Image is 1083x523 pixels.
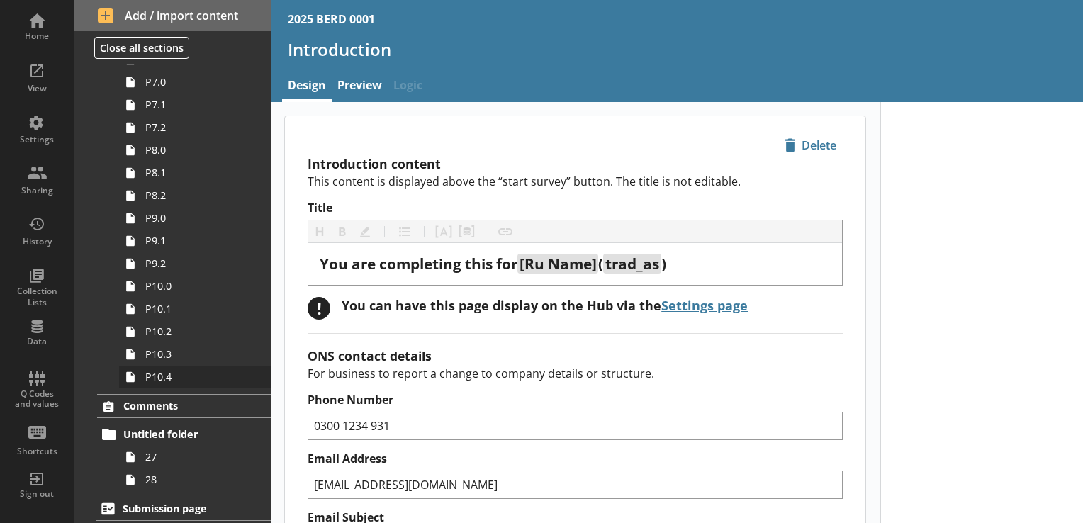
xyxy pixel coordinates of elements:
[145,257,252,270] span: P9.2
[145,211,252,225] span: P9.0
[145,279,252,293] span: P10.0
[94,37,189,59] button: Close all sections
[145,75,252,89] span: P7.0
[96,497,271,521] a: Submission page
[288,38,1066,60] h1: Introduction
[308,347,843,364] h2: ONS contact details
[778,133,843,157] button: Delete
[12,336,62,347] div: Data
[119,446,271,468] a: 27
[145,325,252,338] span: P10.2
[520,254,597,274] span: [Ru Name]
[12,185,62,196] div: Sharing
[779,134,842,157] span: Delete
[97,423,271,446] a: Untitled folder
[12,83,62,94] div: View
[320,254,517,274] span: You are completing this for
[308,451,843,466] label: Email Address
[145,143,252,157] span: P8.0
[97,394,271,418] a: Comments
[119,71,271,94] a: P7.0
[288,11,375,27] div: 2025 BERD 0001
[145,370,252,383] span: P10.4
[12,389,62,410] div: Q Codes and values
[145,347,252,361] span: P10.3
[661,297,748,314] a: Settings page
[119,162,271,184] a: P8.1
[12,30,62,42] div: Home
[119,116,271,139] a: P7.2
[119,320,271,343] a: P10.2
[119,366,271,388] a: P10.4
[123,427,246,441] span: Untitled folder
[145,120,252,134] span: P7.2
[145,98,252,111] span: P7.1
[119,94,271,116] a: P7.1
[119,207,271,230] a: P9.0
[145,189,252,202] span: P8.2
[12,446,62,457] div: Shortcuts
[123,399,246,412] span: Comments
[119,184,271,207] a: P8.2
[98,8,247,23] span: Add / import content
[145,166,252,179] span: P8.1
[12,236,62,247] div: History
[605,254,659,274] span: trad_as
[145,450,252,463] span: 27
[308,174,843,189] p: This content is displayed above the “start survey” button. The title is not editable.
[308,201,843,215] label: Title
[119,230,271,252] a: P9.1
[598,254,603,274] span: (
[388,72,428,102] span: Logic
[145,473,252,486] span: 28
[308,366,843,381] p: For business to report a change to company details or structure.
[119,343,271,366] a: P10.3
[661,254,666,274] span: )
[119,468,271,491] a: 28
[308,393,843,407] label: Phone Number
[320,254,831,274] div: Title
[332,72,388,102] a: Preview
[12,488,62,500] div: Sign out
[119,139,271,162] a: P8.0
[74,394,271,491] li: CommentsUntitled folder2728
[119,252,271,275] a: P9.2
[342,297,748,314] div: You can have this page display on the Hub via the
[103,423,271,491] li: Untitled folder2728
[145,234,252,247] span: P9.1
[12,286,62,308] div: Collection Lists
[308,155,843,172] h2: Introduction content
[145,302,252,315] span: P10.1
[119,298,271,320] a: P10.1
[119,275,271,298] a: P10.0
[12,134,62,145] div: Settings
[282,72,332,102] a: Design
[123,502,246,515] span: Submission page
[308,297,330,320] div: !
